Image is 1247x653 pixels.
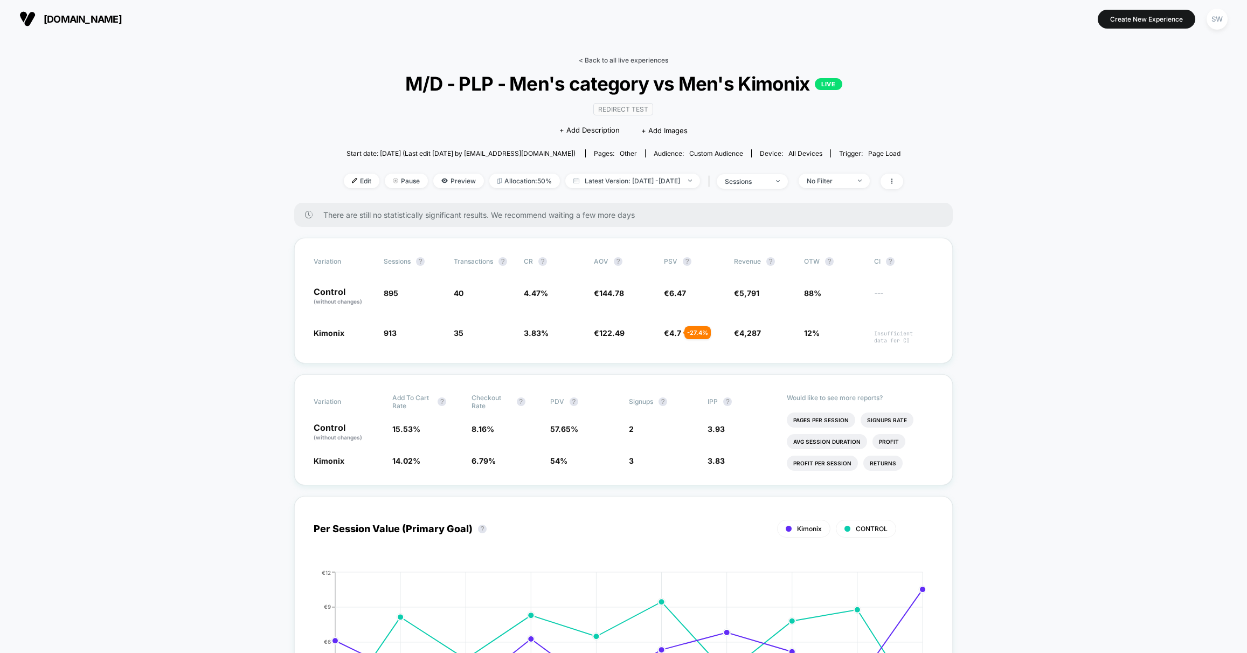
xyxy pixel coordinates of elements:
[478,525,487,533] button: ?
[524,288,548,298] span: 4.47 %
[863,456,903,471] li: Returns
[861,413,913,428] li: Signups Rate
[472,456,496,465] span: 6.79 %
[629,424,634,434] span: 2
[669,328,681,338] span: 4.7
[868,149,900,157] span: Page Load
[44,13,122,25] span: [DOMAIN_NAME]
[886,257,895,266] button: ?
[314,257,373,266] span: Variation
[872,434,905,449] li: Profit
[438,397,446,406] button: ?
[1207,9,1228,30] div: SW
[347,149,576,157] span: Start date: [DATE] (Last edit [DATE] by [EMAIL_ADDRESS][DOMAIN_NAME])
[620,149,637,157] span: other
[787,434,867,449] li: Avg Session Duration
[538,257,547,266] button: ?
[664,288,686,298] span: €
[324,603,331,610] tspan: €9
[797,525,822,533] span: Kimonix
[629,397,653,405] span: Signups
[804,328,820,338] span: 12%
[314,456,344,465] span: Kimonix
[594,257,608,265] span: AOV
[708,456,725,465] span: 3.83
[787,394,934,402] p: Would like to see more reports?
[874,290,933,306] span: ---
[1203,8,1231,30] button: SW
[550,456,567,465] span: 54 %
[372,72,875,95] span: M/D - PLP - Men's category vs Men's Kimonix
[664,328,681,338] span: €
[314,298,362,305] span: (without changes)
[766,257,775,266] button: ?
[689,149,743,157] span: Custom Audience
[776,180,780,182] img: end
[517,397,525,406] button: ?
[594,288,624,298] span: €
[524,328,549,338] span: 3.83 %
[734,257,761,265] span: Revenue
[874,330,933,344] span: Insufficient data for CI
[454,288,463,298] span: 40
[739,328,761,338] span: 4,287
[825,257,834,266] button: ?
[454,328,463,338] span: 35
[788,149,822,157] span: all devices
[751,149,830,157] span: Device:
[858,180,862,182] img: end
[804,257,863,266] span: OTW
[550,424,578,434] span: 57.65 %
[599,328,625,338] span: 122.49
[807,177,850,185] div: No Filter
[570,397,578,406] button: ?
[654,149,743,157] div: Audience:
[573,178,579,183] img: calendar
[384,288,398,298] span: 895
[472,424,494,434] span: 8.16 %
[559,125,620,136] span: + Add Description
[688,180,692,182] img: end
[392,394,432,410] span: Add To Cart Rate
[723,397,732,406] button: ?
[314,287,373,306] p: Control
[593,103,653,115] span: Redirect Test
[708,424,725,434] span: 3.93
[498,257,507,266] button: ?
[416,257,425,266] button: ?
[614,257,622,266] button: ?
[629,456,634,465] span: 3
[856,525,888,533] span: CONTROL
[392,456,420,465] span: 14.02 %
[472,394,511,410] span: Checkout Rate
[641,126,688,135] span: + Add Images
[384,328,397,338] span: 913
[659,397,667,406] button: ?
[579,56,668,64] a: < Back to all live experiences
[725,177,768,185] div: sessions
[314,394,373,410] span: Variation
[669,288,686,298] span: 6.47
[393,178,398,183] img: end
[314,423,382,442] p: Control
[489,174,560,188] span: Allocation: 50%
[314,434,362,441] span: (without changes)
[684,326,711,339] div: - 27.4 %
[323,210,931,219] span: There are still no statistically significant results. We recommend waiting a few more days
[524,257,533,265] span: CR
[16,10,125,28] button: [DOMAIN_NAME]
[734,328,761,338] span: €
[385,174,428,188] span: Pause
[454,257,493,265] span: Transactions
[708,397,718,405] span: IPP
[804,288,821,298] span: 88%
[787,413,855,428] li: Pages Per Session
[815,78,842,90] p: LIVE
[314,328,344,338] span: Kimonix
[839,149,900,157] div: Trigger:
[19,11,36,27] img: Visually logo
[352,178,357,183] img: edit
[392,424,420,434] span: 15.53 %
[734,288,759,298] span: €
[324,638,331,645] tspan: €6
